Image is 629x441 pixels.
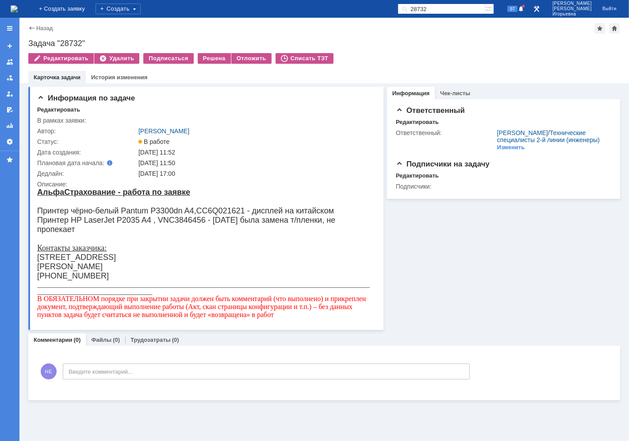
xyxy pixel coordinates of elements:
[11,5,18,12] a: Перейти на домашнюю страницу
[497,129,548,136] a: [PERSON_NAME]
[37,128,137,135] div: Автор:
[96,4,141,14] div: Создать
[497,129,600,143] a: Технические специалисты 2-й линии (инженеры)
[594,23,605,34] div: Добавить в избранное
[396,172,439,179] div: Редактировать
[138,159,371,166] div: [DATE] 11:50
[138,138,169,145] span: В работе
[11,5,18,12] img: logo
[91,337,111,343] a: Файлы
[396,129,495,136] div: Ответственный:
[3,71,17,85] a: Заявки в моей ответственности
[41,364,57,379] span: НЕ
[37,159,126,166] div: Плановая дата начала:
[34,337,73,343] a: Комментарии
[28,39,620,48] div: Задача "28732"
[396,160,490,168] span: Подписчики на задачу
[396,119,439,126] div: Редактировать
[37,106,80,113] div: Редактировать
[74,337,81,343] div: (0)
[37,94,135,102] span: Информация по задаче
[91,74,147,81] a: История изменения
[113,337,120,343] div: (0)
[37,181,373,188] div: Описание:
[392,90,430,97] a: Информация
[497,144,525,151] div: Изменить
[138,149,371,156] div: [DATE] 11:52
[552,12,592,17] span: Игорьевна
[497,129,607,143] div: /
[396,183,495,190] div: Подписчики:
[37,117,137,124] div: В рамках заявки:
[3,135,17,149] a: Настройки
[552,6,592,12] span: [PERSON_NAME]
[172,337,179,343] div: (0)
[3,87,17,101] a: Мои заявки
[36,25,53,31] a: Назад
[396,106,465,115] span: Ответственный
[3,55,17,69] a: Заявки на командах
[138,170,371,177] div: [DATE] 17:00
[3,39,17,53] a: Создать заявку
[37,149,137,156] div: Дата создания:
[37,170,137,177] div: Дедлайн:
[3,119,17,133] a: Отчеты
[531,4,542,14] a: Перейти в интерфейс администратора
[609,23,620,34] div: Сделать домашней страницей
[138,128,189,135] a: [PERSON_NAME]
[507,6,518,12] span: 97
[130,337,171,343] a: Трудозатраты
[3,103,17,117] a: Мои согласования
[37,138,137,145] div: Статус:
[34,74,81,81] a: Карточка задачи
[552,1,592,6] span: [PERSON_NAME]
[440,90,470,97] a: Чек-листы
[485,4,494,12] span: Расширенный поиск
